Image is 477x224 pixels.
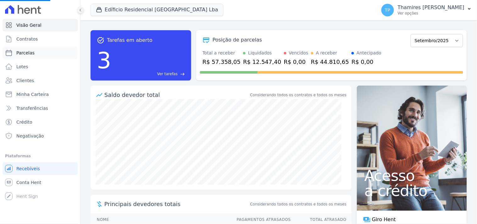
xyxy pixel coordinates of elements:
span: Recebíveis [16,165,40,172]
span: Minha Carteira [16,91,49,98]
span: Parcelas [16,50,35,56]
div: R$ 44.810,65 [311,58,349,66]
span: Principais devedores totais [104,200,249,208]
span: Visão Geral [16,22,42,28]
div: R$ 57.358,05 [202,58,241,66]
div: R$ 0,00 [352,58,381,66]
div: R$ 12.547,40 [243,58,281,66]
a: Visão Geral [3,19,78,31]
div: R$ 0,00 [284,58,308,66]
a: Parcelas [3,47,78,59]
a: Lotes [3,60,78,73]
button: Edíficio Residencial [GEOGRAPHIC_DATA] Lba [91,4,224,16]
a: Conta Hent [3,176,78,189]
div: Plataformas [5,152,75,160]
div: Posição de parcelas [213,36,262,44]
span: Lotes [16,64,28,70]
span: Transferências [16,105,48,111]
span: a crédito [364,183,459,198]
div: A receber [316,50,337,56]
span: TP [385,8,390,12]
span: Contratos [16,36,38,42]
div: Total a receber [202,50,241,56]
a: Negativação [3,130,78,142]
span: Considerando todos os contratos e todos os meses [250,201,347,207]
div: Saldo devedor total [104,91,249,99]
a: Crédito [3,116,78,128]
a: Contratos [3,33,78,45]
div: Liquidados [248,50,272,56]
div: Considerando todos os contratos e todos os meses [250,92,347,98]
p: Ver opções [398,11,464,16]
a: Clientes [3,74,78,87]
span: east [180,72,185,76]
button: TP Thamires [PERSON_NAME] Ver opções [376,1,477,19]
span: task_alt [97,36,104,44]
p: Thamires [PERSON_NAME] [398,4,464,11]
span: Negativação [16,133,44,139]
a: Minha Carteira [3,88,78,101]
span: Giro Hent [372,216,396,223]
a: Recebíveis [3,162,78,175]
span: Acesso [364,168,459,183]
a: Ver tarefas east [114,71,185,77]
span: Ver tarefas [157,71,178,77]
span: Clientes [16,77,34,84]
a: Transferências [3,102,78,115]
div: Vencidos [289,50,308,56]
span: Conta Hent [16,179,41,186]
span: Tarefas em aberto [107,36,153,44]
div: Antecipado [357,50,381,56]
span: Crédito [16,119,32,125]
div: 3 [97,44,111,77]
